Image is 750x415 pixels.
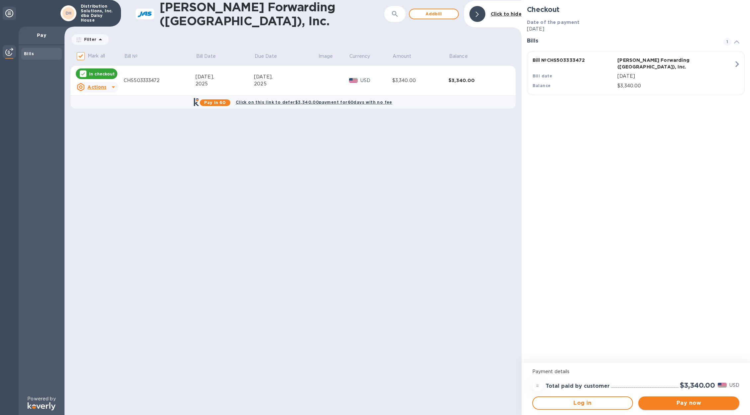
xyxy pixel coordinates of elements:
div: 2025 [195,80,254,87]
span: Add bill [415,10,453,18]
p: [DATE] [527,26,745,33]
h3: Bills [527,38,715,44]
div: [DATE], [254,73,318,80]
span: Pay now [644,399,734,407]
p: Bill № [124,53,138,60]
p: Currency [349,53,370,60]
p: USD [729,382,739,389]
b: Bills [24,51,34,56]
p: Due Date [255,53,277,60]
button: Pay now [638,396,739,410]
span: Amount [393,53,420,60]
div: $3,340.00 [392,77,448,84]
span: Bill Date [196,53,224,60]
p: Bill Date [196,53,216,60]
p: Balance [449,53,468,60]
div: 2025 [254,80,318,87]
div: CHS503333472 [124,77,195,84]
p: $3,340.00 [617,82,734,89]
button: Bill №CHS503333472[PERSON_NAME] Forwarding ([GEOGRAPHIC_DATA]), Inc.Bill date[DATE]Balance$3,340.00 [527,51,745,95]
button: Log in [532,396,633,410]
b: Pay in 60 [204,100,226,105]
span: 1 [723,38,731,46]
img: USD [349,78,358,83]
b: Click on this link to defer $3,340.00 payment for 60 days with no fee [236,100,392,105]
h2: Checkout [527,5,745,14]
p: Image [318,53,333,60]
b: Balance [533,83,551,88]
p: Bill № CHS503333472 [533,57,615,63]
span: Bill № [124,53,147,60]
b: Bill date [533,73,553,78]
p: Mark all [88,52,105,59]
span: Balance [449,53,476,60]
span: Log in [538,399,627,407]
p: Filter [81,37,96,42]
p: Distribution Solutions, Inc. dba Daisy House [81,4,114,23]
h2: $3,340.00 [680,381,715,389]
p: Powered by [27,395,56,402]
div: [DATE], [195,73,254,80]
p: In checkout [89,71,115,77]
p: USD [360,77,392,84]
p: Payment details [532,368,739,375]
img: Logo [28,402,56,410]
p: [DATE] [617,73,734,80]
p: Amount [393,53,411,60]
button: Addbill [409,9,459,19]
span: Due Date [255,53,286,60]
img: USD [718,383,727,387]
div: $3,340.00 [448,77,505,84]
b: DH [65,11,72,16]
div: = [532,380,543,391]
b: Date of the payment [527,20,580,25]
p: Pay [24,32,59,39]
p: [PERSON_NAME] Forwarding ([GEOGRAPHIC_DATA]), Inc. [617,57,700,70]
b: Click to hide [491,11,522,17]
u: Actions [87,84,106,90]
h3: Total paid by customer [546,383,610,389]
